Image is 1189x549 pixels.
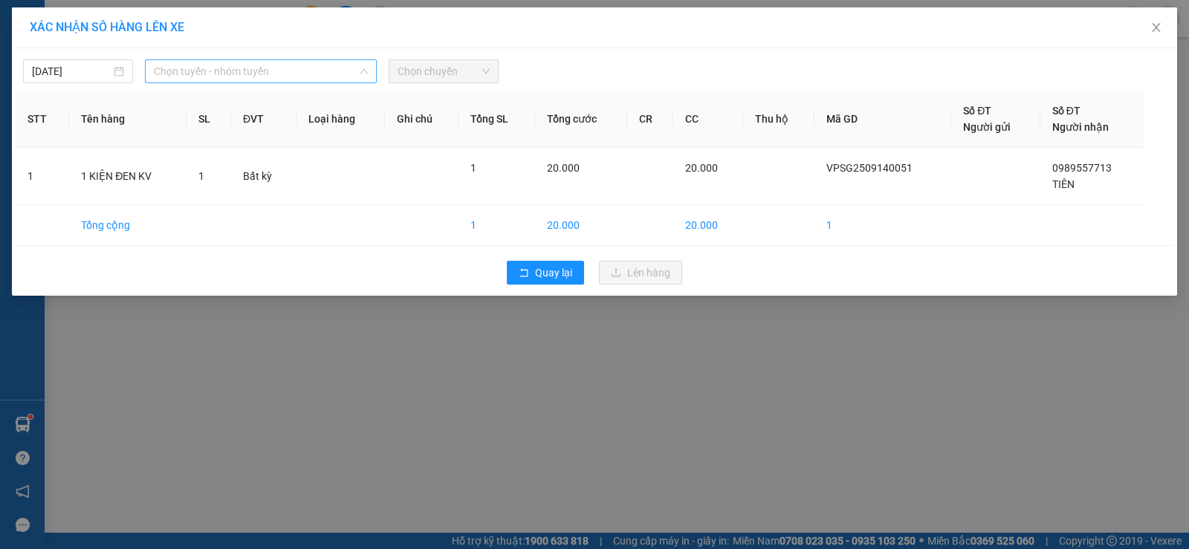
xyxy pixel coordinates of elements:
th: Tên hàng [69,91,187,148]
td: 1 KIỆN ĐEN KV [69,148,187,205]
span: 20.000 [685,162,718,174]
span: 20.000 [547,162,580,174]
span: XÁC NHẬN SỐ HÀNG LÊN XE [30,20,184,34]
span: down [360,67,369,76]
button: uploadLên hàng [599,261,682,285]
input: 14/09/2025 [32,63,111,79]
th: CR [627,91,673,148]
span: Người nhận [1052,121,1109,133]
span: Chọn tuyến - nhóm tuyến [154,60,368,82]
th: Tổng SL [459,91,535,148]
span: Chọn chuyến [398,60,490,82]
span: 0989557713 [1052,162,1112,174]
span: rollback [519,267,529,279]
td: 20.000 [673,205,744,246]
th: Mã GD [814,91,951,148]
th: Thu hộ [743,91,814,148]
span: VPSG2509140051 [826,162,913,174]
th: CC [673,91,744,148]
span: Số ĐT [963,105,991,117]
td: Tổng cộng [69,205,187,246]
button: Close [1135,7,1177,49]
span: close [1150,22,1162,33]
span: Quay lại [535,264,572,281]
td: 20.000 [535,205,626,246]
td: 1 [459,205,535,246]
td: 1 [814,205,951,246]
button: rollbackQuay lại [507,261,584,285]
span: Người gửi [963,121,1011,133]
th: STT [16,91,69,148]
span: Số ĐT [1052,105,1081,117]
td: 1 [16,148,69,205]
th: Tổng cước [535,91,626,148]
span: TIÊN [1052,178,1075,190]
